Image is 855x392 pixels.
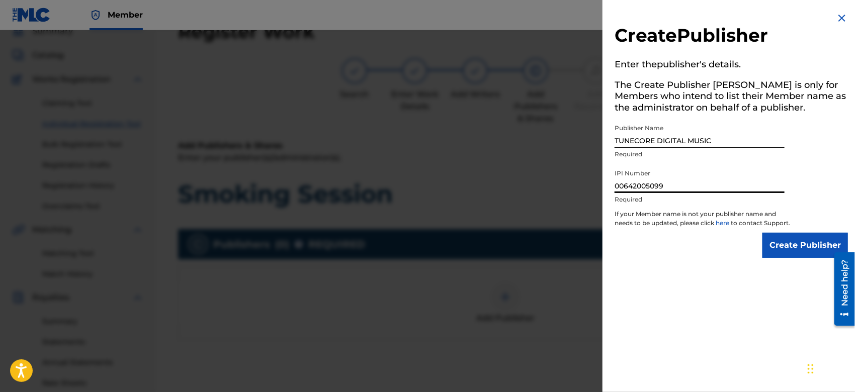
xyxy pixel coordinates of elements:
p: If your Member name is not your publisher name and needs to be updated, please click to contact S... [615,210,791,233]
h5: The Create Publisher [PERSON_NAME] is only for Members who intend to list their Member name as th... [615,76,848,120]
div: Drag [808,354,814,384]
img: Top Rightsholder [90,9,102,21]
h5: Enter the publisher 's details. [615,56,848,76]
iframe: Resource Center [827,249,855,330]
p: Required [615,195,785,204]
span: Member [108,9,143,21]
h2: Create Publisher [615,24,848,50]
a: here [716,219,731,227]
input: Create Publisher [762,233,848,258]
p: Required [615,150,785,159]
img: MLC Logo [12,8,51,22]
iframe: Chat Widget [805,344,855,392]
